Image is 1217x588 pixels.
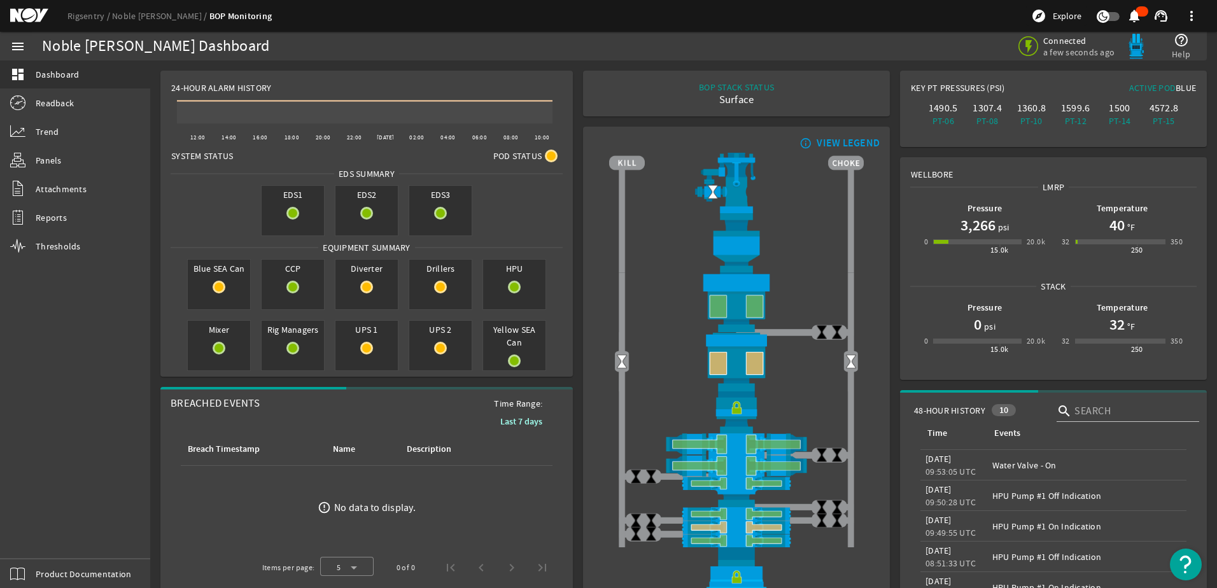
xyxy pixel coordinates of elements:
h1: 3,266 [960,215,995,235]
div: PT-14 [1100,115,1139,127]
legacy-datetime-component: [DATE] [925,484,952,495]
img: ValveClose.png [814,325,829,340]
a: Rigsentry [67,10,112,22]
legacy-datetime-component: 09:53:05 UTC [925,466,976,477]
img: RiserAdapter.png [609,153,864,213]
div: HPU Pump #1 On Indication [992,520,1182,533]
text: 18:00 [285,134,299,141]
input: Search [1074,403,1189,419]
div: Breach Timestamp [188,442,260,456]
div: HPU Pump #1 Off Indication [992,489,1182,502]
div: No data to display. [334,501,416,514]
div: 1307.4 [967,102,1006,115]
div: Breach Timestamp [186,442,316,456]
div: Name [333,442,355,456]
span: Thresholds [36,240,81,253]
img: ValveClose.png [644,526,659,542]
span: °F [1125,221,1136,234]
mat-icon: info_outline [797,138,812,148]
legacy-datetime-component: [DATE] [925,575,952,587]
span: Blue [1176,82,1196,94]
img: Valve2Open.png [614,354,630,369]
div: PT-06 [924,115,962,127]
span: EDS2 [335,186,398,204]
div: Items per page: [262,561,315,574]
span: 24-Hour Alarm History [171,81,271,94]
text: 22:00 [347,134,362,141]
img: Valve2Open.png [843,354,859,369]
div: Wellbore [901,158,1206,181]
img: Valve2Open.png [705,185,721,200]
div: 250 [1131,244,1143,256]
mat-icon: explore [1031,8,1046,24]
span: EDS SUMMARY [334,167,399,180]
div: Noble [PERSON_NAME] Dashboard [42,40,269,53]
img: PipeRamOpenBlock.png [609,521,864,534]
img: ValveClose.png [829,513,845,528]
img: ValveClose.png [644,469,659,484]
span: UPS 2 [409,321,472,339]
span: 48-Hour History [914,404,985,417]
div: 0 [924,235,928,248]
img: ValveClose.png [644,513,659,528]
i: search [1057,403,1072,419]
img: PipeRamOpen.png [609,477,864,490]
span: Dashboard [36,68,79,81]
span: Active Pod [1129,82,1176,94]
button: Open Resource Center [1170,549,1202,580]
legacy-datetime-component: [DATE] [925,514,952,526]
img: ValveClose.png [829,447,845,463]
img: FlexJoint.png [609,213,864,272]
span: psi [995,221,1009,234]
div: Name [331,442,390,456]
div: BOP STACK STATUS [699,81,774,94]
img: RiserConnectorLock.png [609,391,864,433]
div: 250 [1131,343,1143,356]
span: Time Range: [484,397,552,410]
text: 14:00 [222,134,236,141]
legacy-datetime-component: 08:51:33 UTC [925,557,976,569]
span: CCP [262,260,324,277]
div: 4572.8 [1144,102,1183,115]
span: psi [981,320,995,333]
div: Description [407,442,451,456]
img: PipeRamOpen.png [609,534,864,547]
img: ValveClose.png [829,325,845,340]
span: Panels [36,154,62,167]
div: 350 [1171,335,1183,347]
span: Attachments [36,183,87,195]
img: ValveClose.png [628,526,644,542]
div: 1360.8 [1012,102,1051,115]
h1: 0 [974,314,981,335]
text: 16:00 [253,134,267,141]
img: ValveClose.png [814,500,829,515]
span: Help [1172,48,1190,60]
span: System Status [171,150,233,162]
text: 02:00 [409,134,424,141]
span: Product Documentation [36,568,131,580]
text: 04:00 [440,134,455,141]
b: Last 7 days [500,416,542,428]
img: PipeRamOpen.png [609,507,864,521]
text: [DATE] [377,134,395,141]
div: 10 [992,404,1017,416]
div: VIEW LEGEND [817,137,880,150]
img: ShearRamOpen.png [609,455,864,477]
button: more_vert [1176,1,1207,31]
img: ValveClose.png [628,513,644,528]
img: UpperAnnularOpen.png [609,272,864,332]
b: Temperature [1097,202,1148,214]
button: Explore [1026,6,1087,26]
span: LMRP [1038,181,1069,193]
span: Connected [1043,35,1115,46]
text: 20:00 [316,134,330,141]
div: 15.0k [990,244,1009,256]
h1: 40 [1109,215,1125,235]
b: Pressure [967,202,1002,214]
div: 1599.6 [1056,102,1095,115]
div: Key PT Pressures (PSI) [911,81,1053,99]
img: Bluepod.svg [1123,34,1149,59]
div: Surface [699,94,774,106]
div: 15.0k [990,343,1009,356]
h1: 32 [1109,314,1125,335]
